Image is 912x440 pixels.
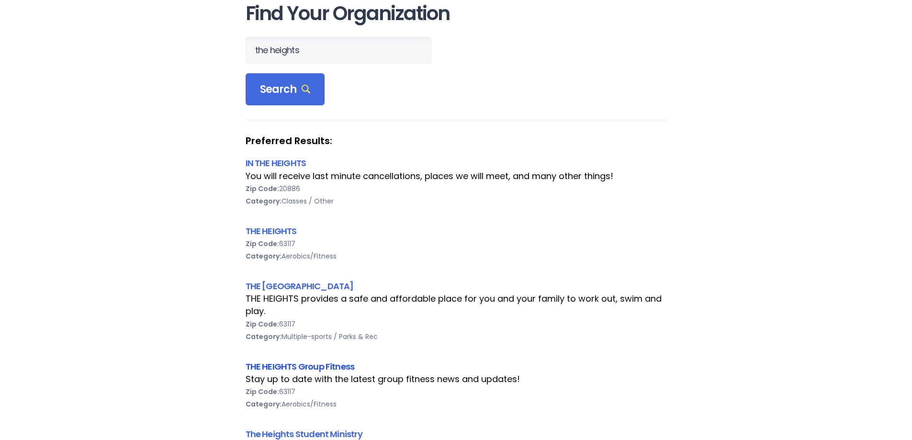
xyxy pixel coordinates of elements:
div: 20886 [246,182,667,195]
a: THE [GEOGRAPHIC_DATA] [246,280,354,292]
div: THE HEIGHTS Group Fitness [246,360,667,373]
input: Search Orgs… [246,37,431,64]
div: 63117 [246,237,667,250]
div: THE HEIGHTS [246,225,667,237]
div: Classes / Other [246,195,667,207]
div: Stay up to date with the latest group fitness news and updates! [246,373,667,385]
div: Multiple-sports / Parks & Rec [246,330,667,343]
b: Zip Code: [246,184,279,193]
div: 63117 [246,385,667,398]
b: Zip Code: [246,387,279,396]
h1: Find Your Organization [246,3,667,24]
a: IN THE HEIGHTS [246,157,306,169]
a: THE HEIGHTS Group Fitness [246,361,355,372]
strong: Preferred Results: [246,135,667,147]
b: Category: [246,196,281,206]
div: THE HEIGHTS provides a safe and affordable place for you and your family to work out, swim and play. [246,293,667,317]
a: THE HEIGHTS [246,225,297,237]
div: Aerobics/Fitness [246,250,667,262]
b: Category: [246,332,281,341]
a: The Heights Student Ministry [246,428,362,440]
span: Search [260,83,311,96]
b: Zip Code: [246,319,279,329]
b: Zip Code: [246,239,279,248]
b: Category: [246,399,281,409]
div: IN THE HEIGHTS [246,157,667,169]
div: You will receive last minute cancellations, places we will meet, and many other things! [246,170,667,182]
div: THE [GEOGRAPHIC_DATA] [246,280,667,293]
div: Search [246,73,325,106]
div: 63117 [246,318,667,330]
b: Category: [246,251,281,261]
div: Aerobics/Fitness [246,398,667,410]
